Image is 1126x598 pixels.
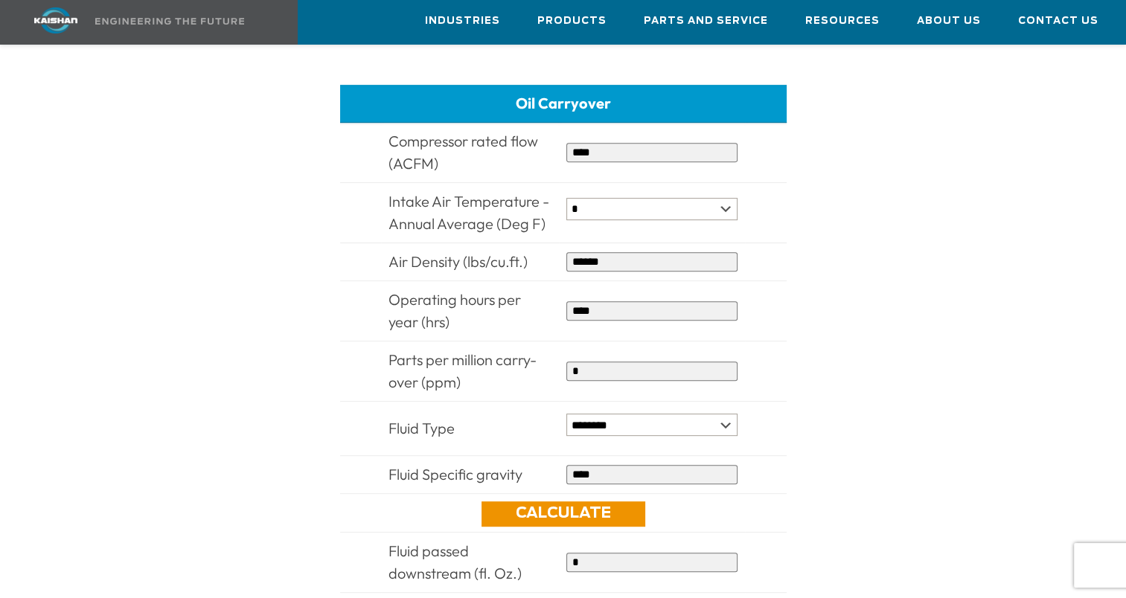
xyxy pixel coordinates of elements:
[388,541,522,582] span: Fluid passed downstream (fl. Oz.)
[1018,1,1098,41] a: Contact Us
[388,419,455,437] span: Fluid Type
[425,1,500,41] a: Industries
[425,13,500,30] span: Industries
[95,18,244,25] img: Engineering the future
[388,192,549,233] span: Intake Air Temperature - Annual Average (Deg F)
[388,132,538,173] span: Compressor rated flow (ACFM)
[388,290,521,331] span: Operating hours per year (hrs)
[516,94,611,112] span: Oil Carryover
[537,13,607,30] span: Products
[388,350,537,391] span: Parts per million carry-over (ppm)
[644,13,768,30] span: Parts and Service
[537,1,607,41] a: Products
[482,501,645,527] a: Calculate
[917,13,981,30] span: About Us
[805,13,880,30] span: Resources
[388,465,522,483] span: Fluid Specific gravity
[1018,13,1098,30] span: Contact Us
[917,1,981,41] a: About Us
[644,1,768,41] a: Parts and Service
[805,1,880,41] a: Resources
[388,252,528,271] span: Air Density (lbs/cu.ft.)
